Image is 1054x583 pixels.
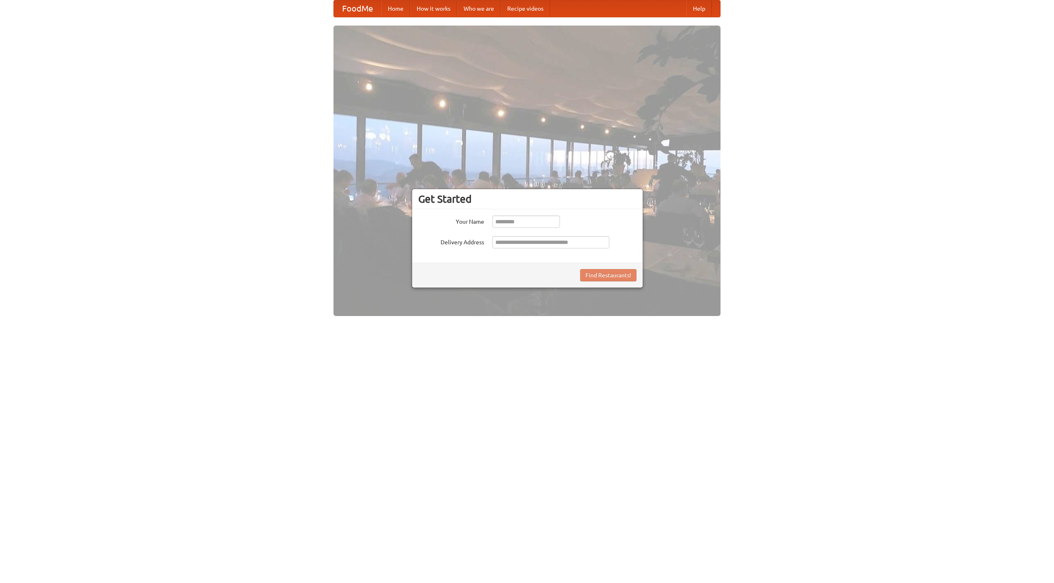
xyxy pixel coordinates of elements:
a: Recipe videos [501,0,550,17]
label: Delivery Address [418,236,484,246]
a: Help [686,0,712,17]
button: Find Restaurants! [580,269,637,281]
a: Home [381,0,410,17]
a: Who we are [457,0,501,17]
h3: Get Started [418,193,637,205]
a: How it works [410,0,457,17]
a: FoodMe [334,0,381,17]
label: Your Name [418,215,484,226]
